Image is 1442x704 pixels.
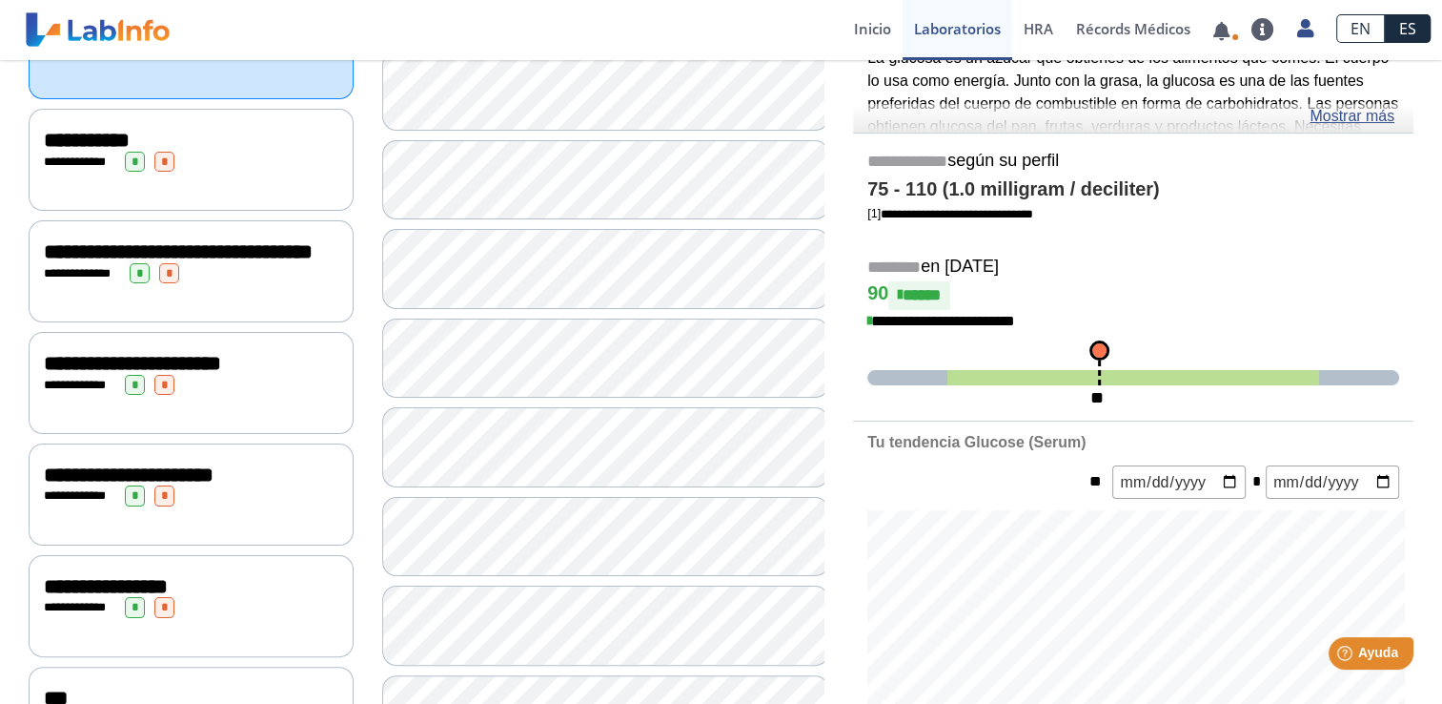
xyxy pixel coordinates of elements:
h4: 90 [867,281,1399,310]
iframe: Help widget launcher [1272,630,1421,683]
input: mm/dd/yyyy [1112,466,1246,499]
span: HRA [1024,19,1053,38]
a: [1] [867,206,1033,220]
h5: según su perfil [867,151,1399,173]
a: Mostrar más [1310,105,1394,128]
a: EN [1336,14,1385,43]
h4: 75 - 110 (1.0 milligram / deciliter) [867,178,1399,201]
b: Tu tendencia Glucose (Serum) [867,434,1086,450]
a: ES [1385,14,1431,43]
input: mm/dd/yyyy [1266,466,1399,499]
h5: en [DATE] [867,257,1399,279]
